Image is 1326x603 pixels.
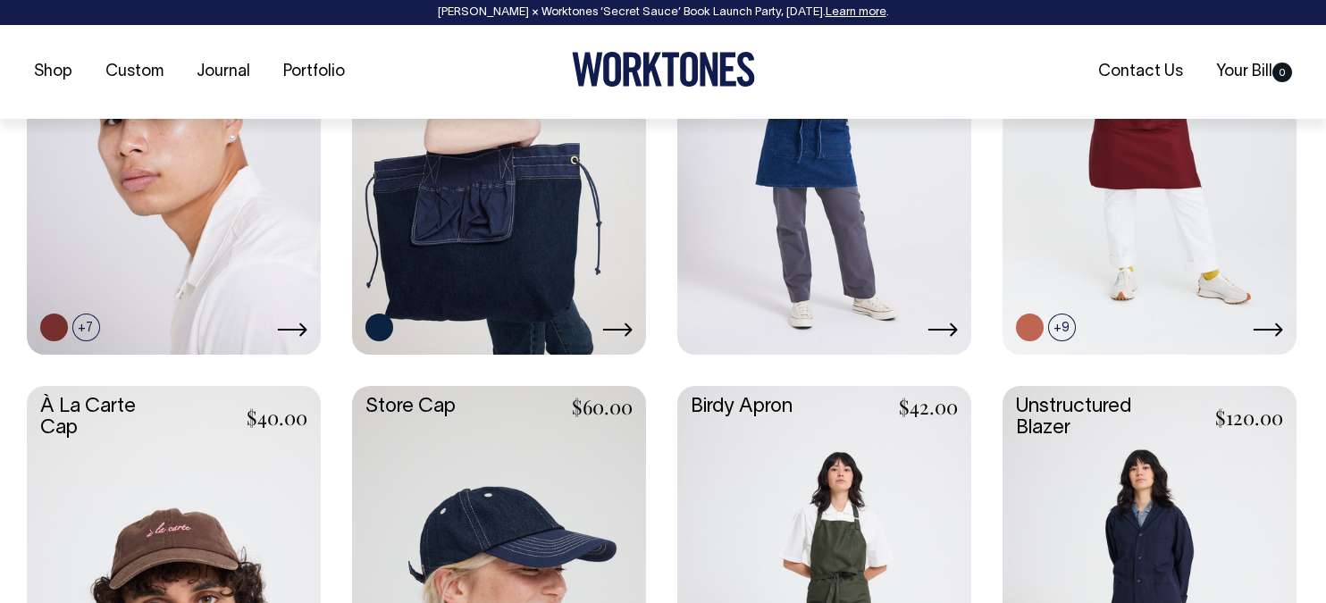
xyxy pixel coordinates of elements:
a: Contact Us [1091,57,1190,87]
span: 0 [1272,63,1292,82]
span: +7 [72,314,100,341]
a: Shop [27,57,80,87]
div: [PERSON_NAME] × Worktones ‘Secret Sauce’ Book Launch Party, [DATE]. . [18,6,1308,19]
a: Custom [98,57,171,87]
a: Journal [189,57,257,87]
a: Portfolio [276,57,352,87]
a: Your Bill0 [1209,57,1299,87]
span: +9 [1048,314,1076,341]
a: Learn more [826,7,886,18]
